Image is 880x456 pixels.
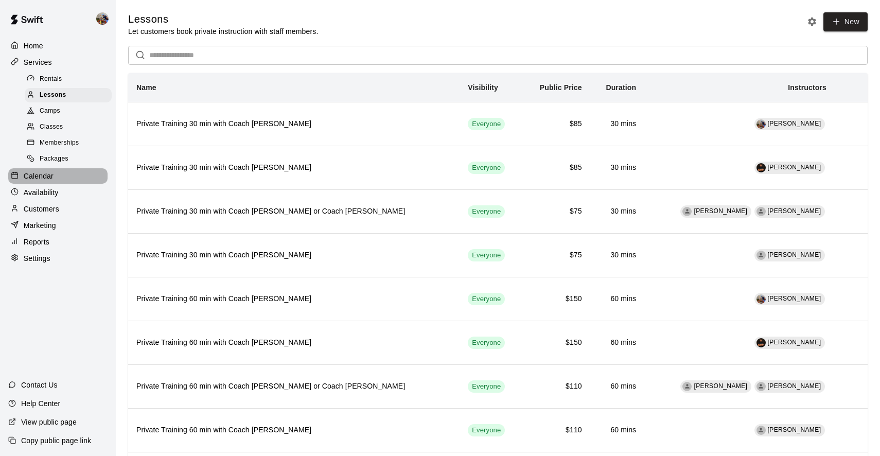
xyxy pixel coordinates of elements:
[8,185,108,200] a: Availability
[21,398,60,409] p: Help Center
[136,425,451,436] h6: Private Training 60 min with Coach [PERSON_NAME]
[756,163,766,172] img: Thomas Johnson
[768,295,821,302] span: [PERSON_NAME]
[25,103,116,119] a: Camps
[468,426,505,435] span: Everyone
[468,380,505,393] div: This service is visible to all of your customers
[468,162,505,174] div: This service is visible to all of your customers
[21,417,77,427] p: View public page
[530,337,582,348] h6: $150
[25,120,112,134] div: Classes
[24,220,56,231] p: Marketing
[136,337,451,348] h6: Private Training 60 min with Coach [PERSON_NAME]
[136,118,451,130] h6: Private Training 30 min with Coach [PERSON_NAME]
[468,337,505,349] div: This service is visible to all of your customers
[94,8,116,29] div: Blaine Johnson
[8,234,108,250] a: Reports
[756,426,766,435] div: Bryson Spriggs
[756,294,766,304] img: Blaine Johnson
[768,382,821,390] span: [PERSON_NAME]
[8,251,108,266] a: Settings
[606,83,636,92] b: Duration
[136,83,156,92] b: Name
[40,122,63,132] span: Classes
[24,187,59,198] p: Availability
[468,424,505,436] div: This service is visible to all of your customers
[599,381,637,392] h6: 60 mins
[8,38,108,54] a: Home
[25,119,116,135] a: Classes
[40,138,79,148] span: Memberships
[756,207,766,216] div: Cameron Lampley
[40,90,66,100] span: Lessons
[599,162,637,173] h6: 30 mins
[96,12,109,25] img: Blaine Johnson
[24,237,49,247] p: Reports
[788,83,826,92] b: Instructors
[756,382,766,391] div: Cameron Lampley
[40,154,68,164] span: Packages
[21,380,58,390] p: Contact Us
[468,205,505,218] div: This service is visible to all of your customers
[21,435,91,446] p: Copy public page link
[530,293,582,305] h6: $150
[820,16,868,25] a: New
[136,162,451,173] h6: Private Training 30 min with Coach [PERSON_NAME]
[768,426,821,433] span: [PERSON_NAME]
[128,12,318,26] h5: Lessons
[768,164,821,171] span: [PERSON_NAME]
[530,206,582,217] h6: $75
[530,162,582,173] h6: $85
[468,293,505,305] div: This service is visible to all of your customers
[599,206,637,217] h6: 30 mins
[768,207,821,215] span: [PERSON_NAME]
[25,104,112,118] div: Camps
[468,207,505,217] span: Everyone
[25,135,116,151] a: Memberships
[25,151,116,167] a: Packages
[468,338,505,348] span: Everyone
[8,218,108,233] div: Marketing
[136,250,451,261] h6: Private Training 30 min with Coach [PERSON_NAME]
[24,57,52,67] p: Services
[468,119,505,129] span: Everyone
[804,14,820,29] button: Lesson settings
[25,88,112,102] div: Lessons
[136,381,451,392] h6: Private Training 60 min with Coach [PERSON_NAME] or Coach [PERSON_NAME]
[128,26,318,37] p: Let customers book private instruction with staff members.
[40,106,60,116] span: Camps
[756,251,766,260] div: Bryson Spriggs
[25,72,112,86] div: Rentals
[599,337,637,348] h6: 60 mins
[823,12,868,31] button: New
[25,136,112,150] div: Memberships
[599,118,637,130] h6: 30 mins
[694,207,747,215] span: [PERSON_NAME]
[136,293,451,305] h6: Private Training 60 min with Coach [PERSON_NAME]
[25,152,112,166] div: Packages
[599,425,637,436] h6: 60 mins
[24,204,59,214] p: Customers
[540,83,582,92] b: Public Price
[8,201,108,217] a: Customers
[530,425,582,436] h6: $110
[530,118,582,130] h6: $85
[468,294,505,304] span: Everyone
[8,55,108,70] div: Services
[768,120,821,127] span: [PERSON_NAME]
[756,119,766,129] div: Blaine Johnson
[24,171,54,181] p: Calendar
[25,87,116,103] a: Lessons
[25,71,116,87] a: Rentals
[756,338,766,347] div: Thomas Johnson
[8,168,108,184] a: Calendar
[768,251,821,258] span: [PERSON_NAME]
